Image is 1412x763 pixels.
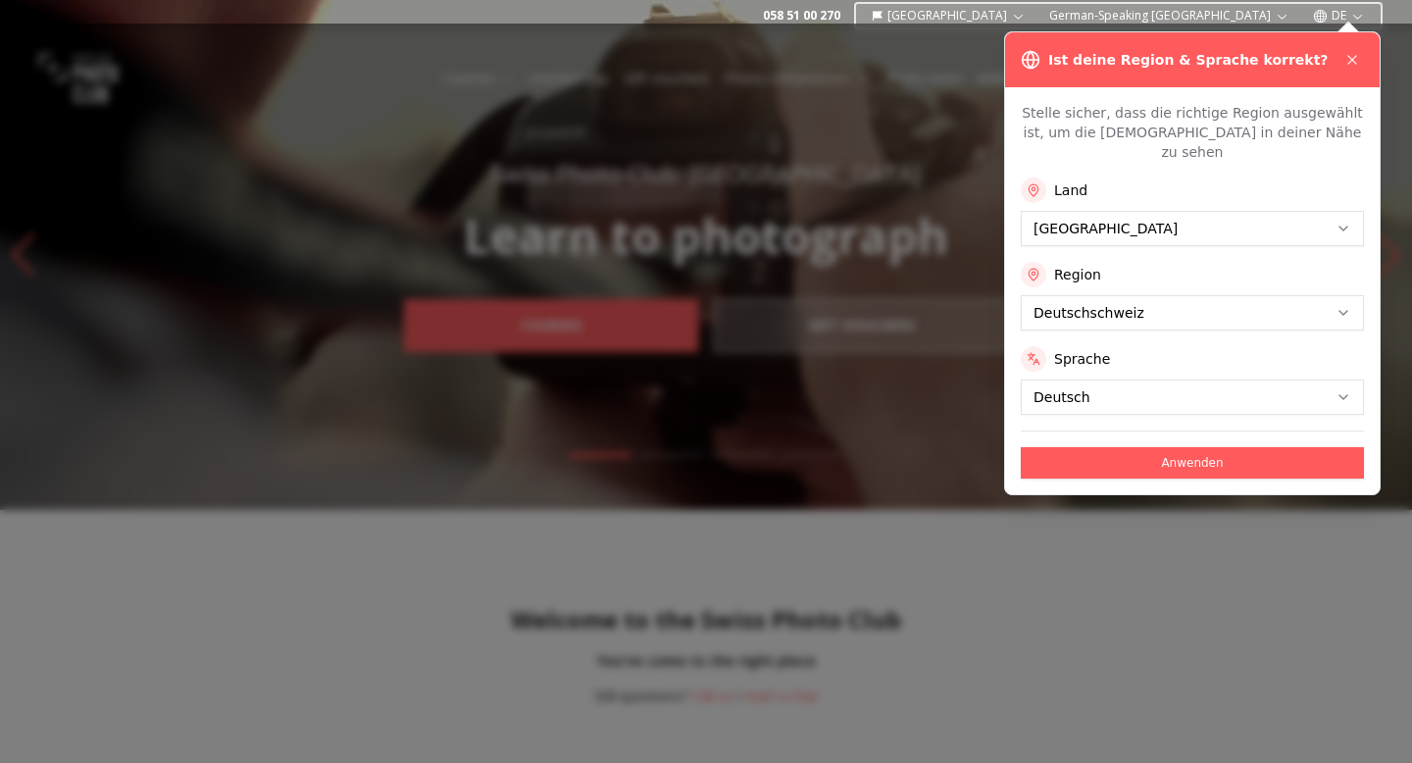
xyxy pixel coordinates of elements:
[1332,7,1346,24] font: DE
[1021,103,1364,162] p: Stelle sicher, dass die richtige Region ausgewählt ist, um die [DEMOGRAPHIC_DATA] in deiner Nähe ...
[1054,349,1110,369] label: Sprache
[1021,447,1364,479] button: Anwenden
[1049,7,1271,24] font: German-speaking [GEOGRAPHIC_DATA]
[1048,50,1328,70] h3: Ist deine Region & Sprache korrekt?
[763,7,840,24] font: 058 51 00 270
[864,4,1034,27] button: [GEOGRAPHIC_DATA]
[1054,180,1087,200] label: Land
[1041,4,1297,27] button: German-speaking [GEOGRAPHIC_DATA]
[763,8,840,24] a: 058 51 00 270
[887,7,1007,24] font: [GEOGRAPHIC_DATA]
[1054,265,1101,284] label: Region
[1305,4,1373,27] button: DE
